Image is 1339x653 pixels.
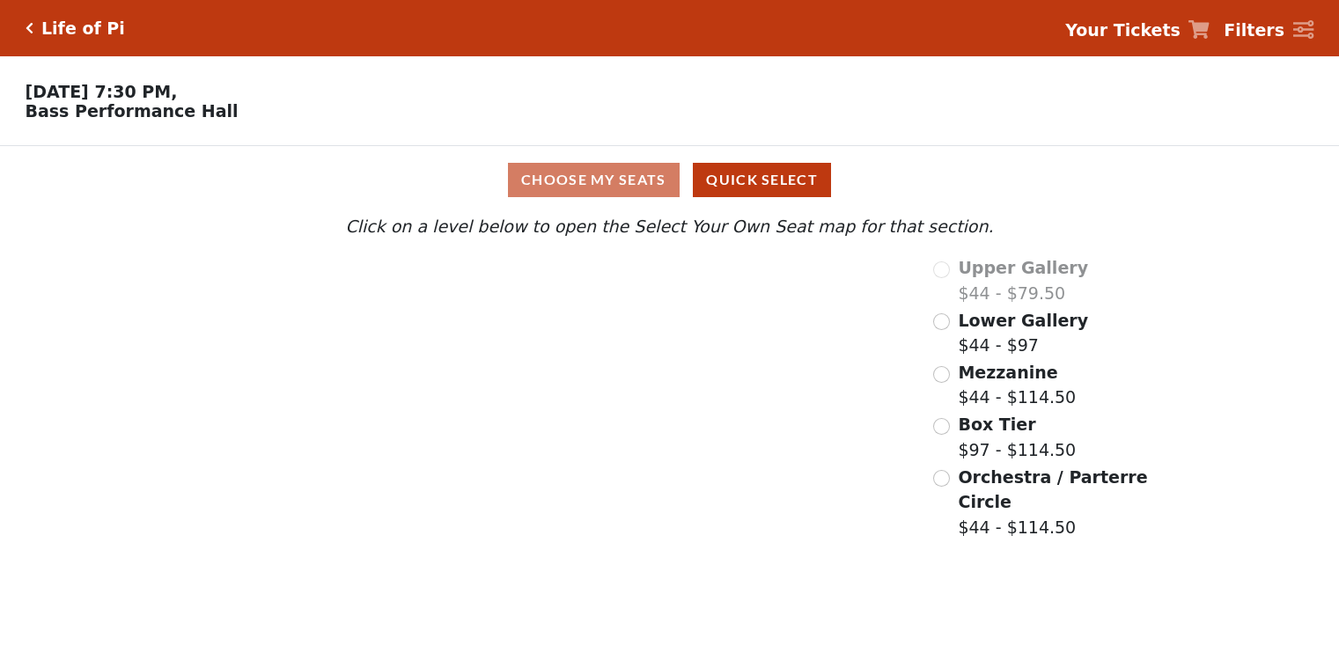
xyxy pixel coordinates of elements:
[958,363,1057,382] span: Mezzanine
[327,268,604,334] path: Upper Gallery - Seats Available: 0
[958,258,1088,277] span: Upper Gallery
[26,22,33,34] a: Click here to go back to filters
[958,308,1088,358] label: $44 - $97
[41,18,125,39] h5: Life of Pi
[1224,18,1313,43] a: Filters
[1065,20,1181,40] strong: Your Tickets
[958,415,1035,434] span: Box Tier
[1224,20,1284,40] strong: Filters
[349,322,642,415] path: Lower Gallery - Seats Available: 177
[958,255,1088,305] label: $44 - $79.50
[958,412,1076,462] label: $97 - $114.50
[958,360,1076,410] label: $44 - $114.50
[180,214,1159,239] p: Click on a level below to open the Select Your Own Seat map for that section.
[1065,18,1210,43] a: Your Tickets
[693,163,831,197] button: Quick Select
[958,465,1150,540] label: $44 - $114.50
[958,311,1088,330] span: Lower Gallery
[958,467,1147,512] span: Orchestra / Parterre Circle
